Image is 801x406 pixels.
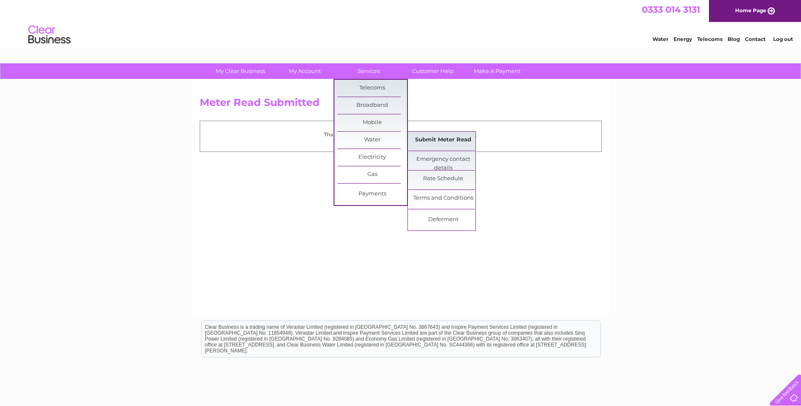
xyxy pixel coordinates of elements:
a: Electricity [337,149,407,166]
a: Blog [728,36,740,42]
a: Broadband [337,97,407,114]
a: Water [337,132,407,149]
a: 0333 014 3131 [642,4,700,15]
a: Customer Help [398,63,468,79]
a: Deferment [408,211,478,228]
a: Energy [673,36,692,42]
a: Gas [337,166,407,183]
a: Terms and Conditions [408,190,478,207]
a: My Clear Business [206,63,275,79]
div: Clear Business is a trading name of Verastar Limited (registered in [GEOGRAPHIC_DATA] No. 3667643... [201,5,600,41]
p: Thank you for your time, your meter read has been received. [204,130,597,138]
a: Telecoms [337,80,407,97]
a: Submit Meter Read [408,132,478,149]
img: logo.png [28,22,71,48]
a: Services [334,63,404,79]
a: Make A Payment [462,63,532,79]
a: My Account [270,63,339,79]
a: Water [652,36,668,42]
a: Telecoms [697,36,722,42]
h2: Meter Read Submitted [200,97,602,113]
a: Log out [773,36,793,42]
a: Payments [337,186,407,203]
a: Rate Schedule [408,171,478,187]
a: Mobile [337,114,407,131]
a: Contact [745,36,766,42]
a: Emergency contact details [408,151,478,168]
